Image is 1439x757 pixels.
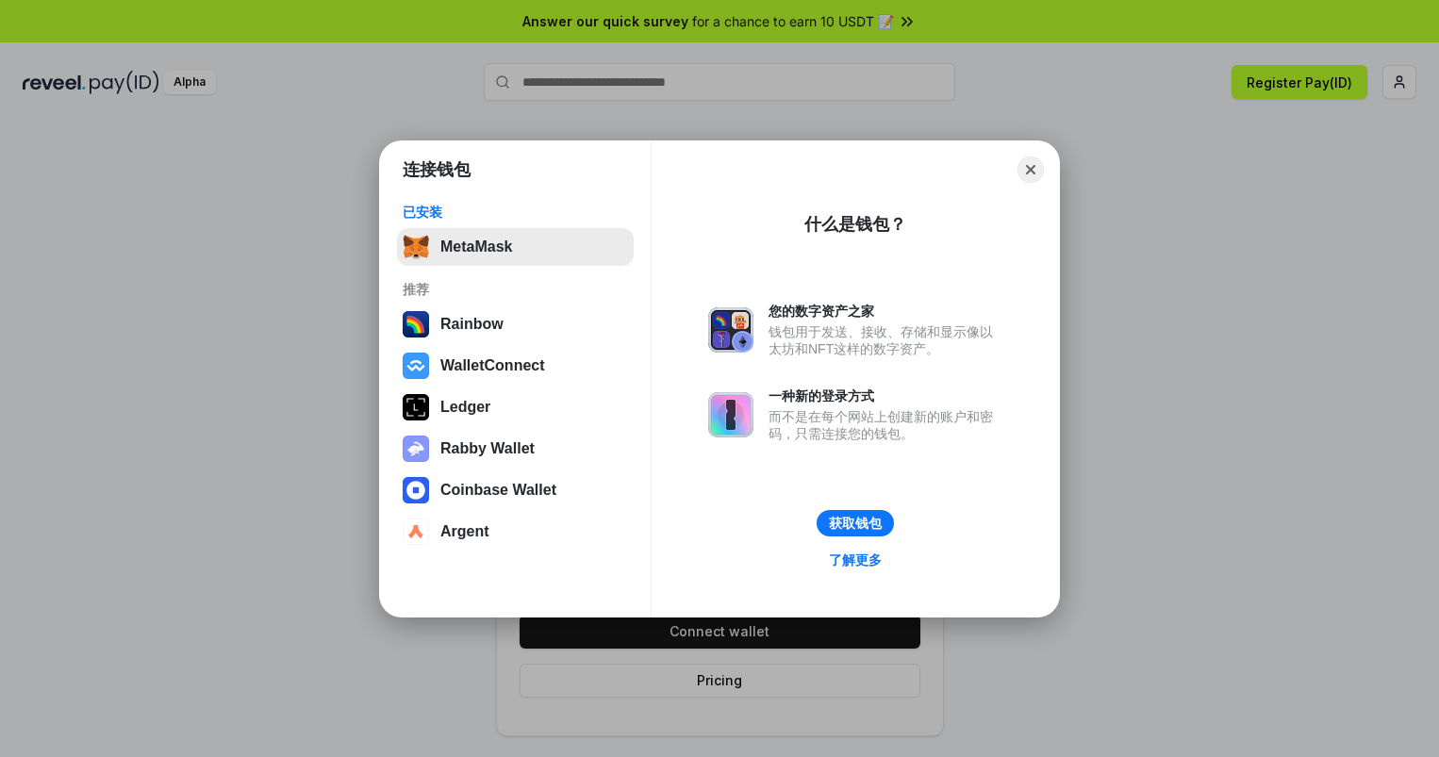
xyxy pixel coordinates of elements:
img: svg+xml,%3Csvg%20fill%3D%22none%22%20height%3D%2233%22%20viewBox%3D%220%200%2035%2033%22%20width%... [403,234,429,260]
img: svg+xml,%3Csvg%20xmlns%3D%22http%3A%2F%2Fwww.w3.org%2F2000%2Fsvg%22%20fill%3D%22none%22%20viewBox... [708,307,753,353]
div: 一种新的登录方式 [769,387,1002,404]
div: Rabby Wallet [440,440,535,457]
button: 获取钱包 [817,510,894,536]
button: Rainbow [397,305,634,343]
div: 而不是在每个网站上创建新的账户和密码，只需连接您的钱包。 [769,408,1002,442]
img: svg+xml,%3Csvg%20width%3D%2228%22%20height%3D%2228%22%20viewBox%3D%220%200%2028%2028%22%20fill%3D... [403,353,429,379]
div: Coinbase Wallet [440,482,556,499]
div: 获取钱包 [829,515,882,532]
div: 了解更多 [829,551,882,568]
img: svg+xml,%3Csvg%20width%3D%22120%22%20height%3D%22120%22%20viewBox%3D%220%200%20120%20120%22%20fil... [403,311,429,337]
button: Argent [397,513,634,551]
button: Coinbase Wallet [397,471,634,509]
button: Ledger [397,388,634,426]
img: svg+xml,%3Csvg%20width%3D%2228%22%20height%3D%2228%22%20viewBox%3D%220%200%2028%2028%22%20fill%3D... [403,518,429,545]
button: WalletConnect [397,347,634,385]
h1: 连接钱包 [403,158,471,181]
img: svg+xml,%3Csvg%20width%3D%2228%22%20height%3D%2228%22%20viewBox%3D%220%200%2028%2028%22%20fill%3D... [403,477,429,503]
button: Rabby Wallet [397,430,634,468]
img: svg+xml,%3Csvg%20xmlns%3D%22http%3A%2F%2Fwww.w3.org%2F2000%2Fsvg%22%20width%3D%2228%22%20height%3... [403,394,429,420]
div: Argent [440,523,489,540]
img: svg+xml,%3Csvg%20xmlns%3D%22http%3A%2F%2Fwww.w3.org%2F2000%2Fsvg%22%20fill%3D%22none%22%20viewBox... [708,392,753,437]
div: MetaMask [440,239,512,255]
div: 已安装 [403,204,628,221]
div: 钱包用于发送、接收、存储和显示像以太坊和NFT这样的数字资产。 [769,323,1002,357]
button: Close [1017,156,1044,183]
div: 您的数字资产之家 [769,303,1002,320]
a: 了解更多 [818,548,893,572]
div: Ledger [440,399,490,416]
button: MetaMask [397,228,634,266]
div: WalletConnect [440,357,545,374]
img: svg+xml,%3Csvg%20xmlns%3D%22http%3A%2F%2Fwww.w3.org%2F2000%2Fsvg%22%20fill%3D%22none%22%20viewBox... [403,436,429,462]
div: 什么是钱包？ [804,213,906,236]
div: Rainbow [440,316,504,333]
div: 推荐 [403,281,628,298]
